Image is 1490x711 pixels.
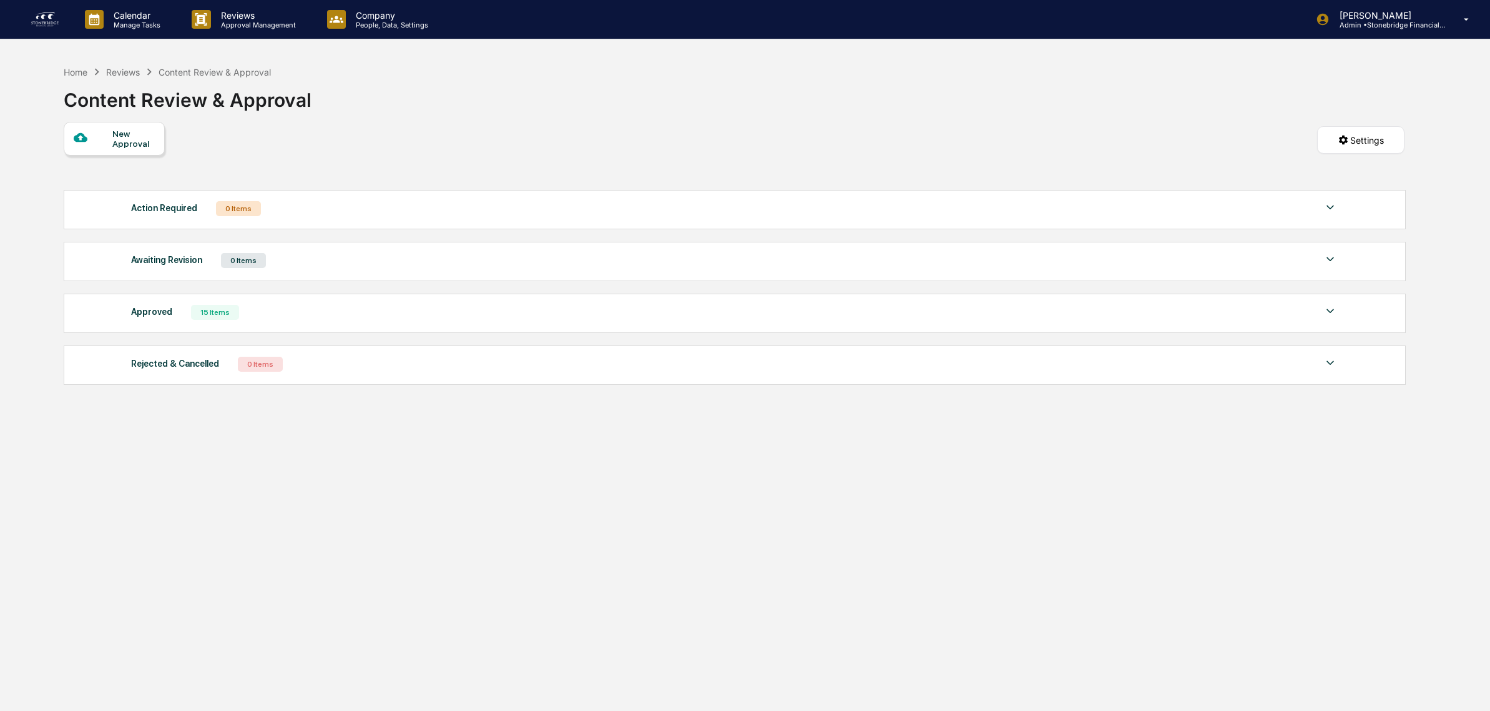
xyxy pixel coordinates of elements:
img: caret [1323,304,1338,319]
div: Content Review & Approval [159,67,271,77]
div: 0 Items [216,201,261,216]
img: caret [1323,355,1338,370]
button: Settings [1317,126,1404,154]
div: Rejected & Cancelled [131,355,219,372]
p: [PERSON_NAME] [1330,10,1446,21]
img: logo [30,9,60,29]
p: Company [346,10,434,21]
img: caret [1323,200,1338,215]
div: Reviews [106,67,140,77]
div: Action Required [131,200,197,216]
iframe: Open customer support [1450,670,1484,704]
div: 15 Items [191,305,239,320]
p: Approval Management [211,21,302,29]
div: Home [64,67,87,77]
div: Awaiting Revision [131,252,202,268]
p: Manage Tasks [104,21,167,29]
div: Approved [131,304,172,320]
div: Content Review & Approval [64,79,311,111]
div: New Approval [112,129,154,149]
img: caret [1323,252,1338,267]
div: 0 Items [238,357,283,372]
p: Calendar [104,10,167,21]
div: 0 Items [221,253,266,268]
p: Reviews [211,10,302,21]
p: People, Data, Settings [346,21,434,29]
p: Admin • Stonebridge Financial Group [1330,21,1446,29]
